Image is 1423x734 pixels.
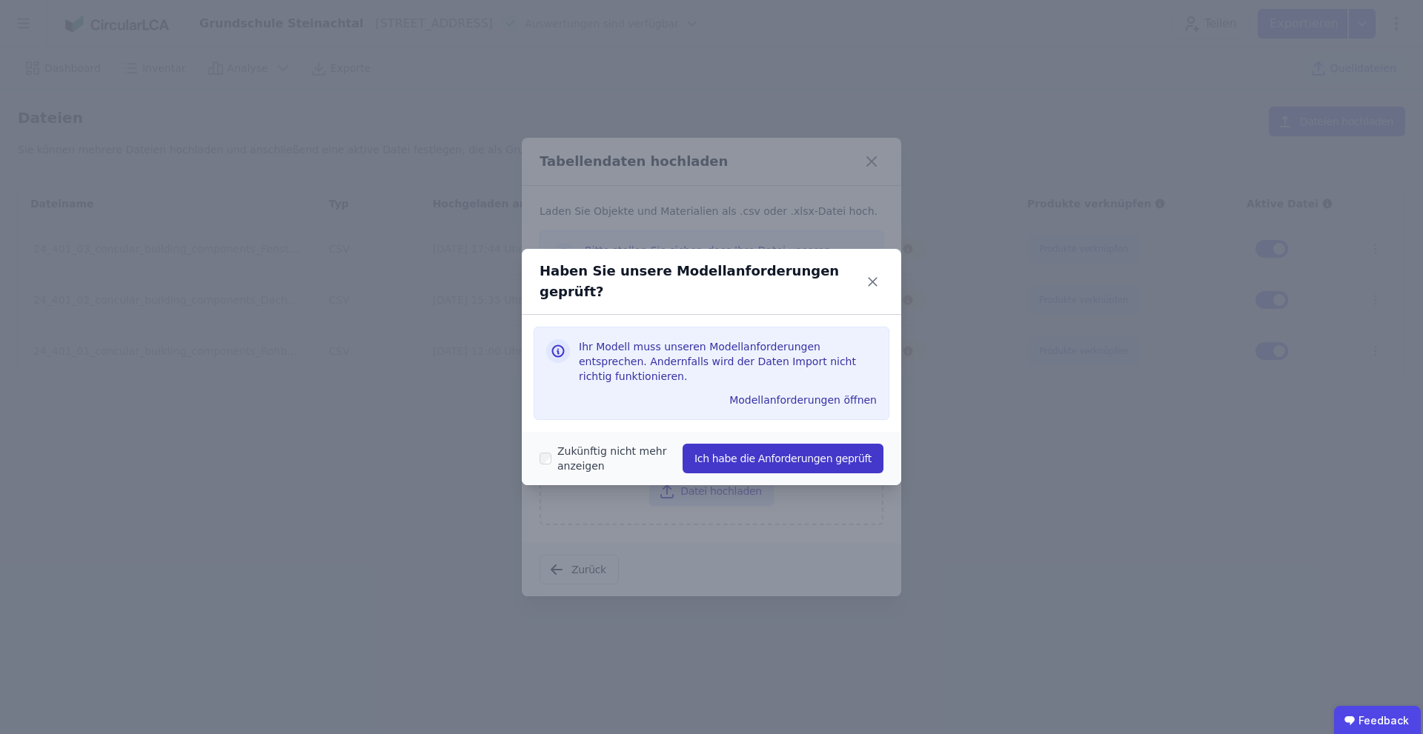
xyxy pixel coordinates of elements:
[579,339,877,384] h3: Ihr Modell muss unseren Modellanforderungen entsprechen. Andernfalls wird der Daten Import nicht ...
[683,444,883,473] button: Ich habe die Anforderungen geprüft
[551,444,683,473] label: Zukünftig nicht mehr anzeigen
[723,388,883,412] button: Modellanforderungen öffnen
[540,261,862,302] div: Haben Sie unsere Modellanforderungen geprüft?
